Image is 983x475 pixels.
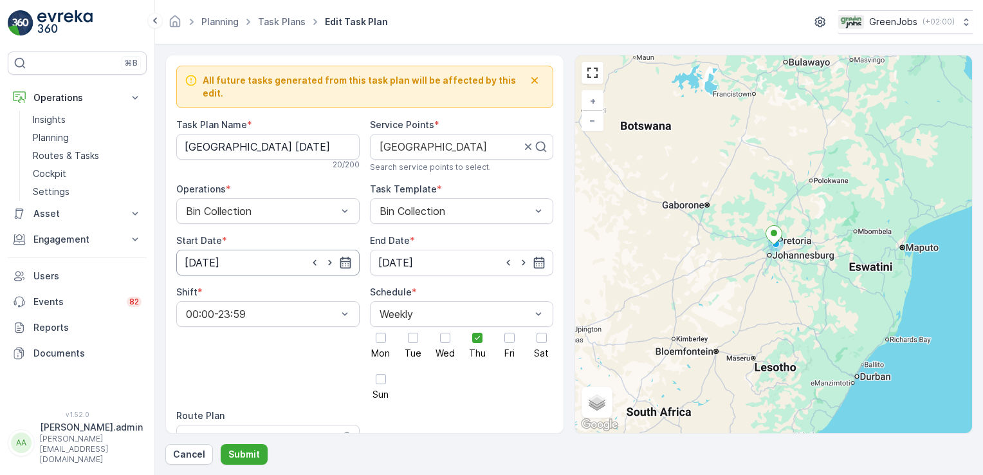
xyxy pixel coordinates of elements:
a: Users [8,263,147,289]
label: Route Plan [176,410,225,421]
label: Service Points [370,119,434,130]
span: Edit Task Plan [322,15,390,28]
span: Fri [504,349,515,358]
span: Sat [534,349,549,358]
p: Documents [33,347,142,360]
a: Settings [28,183,147,201]
a: Zoom Out [583,111,602,130]
a: View Fullscreen [583,63,602,82]
a: Open this area in Google Maps (opens a new window) [578,416,621,433]
p: Cancel [173,448,205,461]
div: AA [11,433,32,453]
span: − [589,115,596,126]
img: Green_Jobs_Logo.png [838,15,864,29]
p: 82 [129,297,139,307]
a: Cockpit [28,165,147,183]
a: Layers [583,388,611,416]
button: GreenJobs(+02:00) [838,10,973,33]
a: Documents [8,340,147,366]
span: + [590,95,596,106]
img: Google [578,416,621,433]
a: Planning [28,129,147,147]
a: Routes & Tasks [28,147,147,165]
span: Thu [469,349,486,358]
p: 20 / 200 [333,160,360,170]
img: logo [8,10,33,36]
button: Asset [8,201,147,227]
label: End Date [370,235,410,246]
span: Search service points to select. [370,162,491,172]
button: AA[PERSON_NAME].admin[PERSON_NAME][EMAIL_ADDRESS][DOMAIN_NAME] [8,421,147,465]
a: Events82 [8,289,147,315]
img: logo_light-DOdMpM7g.png [37,10,93,36]
button: Operations [8,85,147,111]
label: Task Plan Name [176,119,247,130]
a: Task Plans [258,16,306,27]
p: Events [33,295,119,308]
p: Engagement [33,233,121,246]
p: Asset [33,207,121,220]
span: Sun [372,390,389,399]
p: ⌘B [125,58,138,68]
p: Operations [33,91,121,104]
button: Submit [221,444,268,465]
input: dd/mm/yyyy [370,250,553,275]
a: Planning [201,16,239,27]
button: Cancel [165,444,213,465]
p: Routes & Tasks [33,149,99,162]
a: Insights [28,111,147,129]
a: Homepage [168,19,182,30]
span: Mon [371,349,390,358]
p: ( +02:00 ) [923,17,955,27]
label: Shift [176,286,198,297]
button: Engagement [8,227,147,252]
span: Wed [436,349,455,358]
a: Reports [8,315,147,340]
a: Zoom In [583,91,602,111]
p: Users [33,270,142,283]
p: Cockpit [33,167,66,180]
p: [PERSON_NAME][EMAIL_ADDRESS][DOMAIN_NAME] [40,434,143,465]
label: Task Template [370,183,437,194]
p: Settings [33,185,69,198]
p: Submit [228,448,260,461]
p: Reports [33,321,142,334]
span: All future tasks generated from this task plan will be affected by this edit. [203,74,524,100]
label: Schedule [370,286,412,297]
span: v 1.52.0 [8,411,147,418]
input: dd/mm/yyyy [176,250,360,275]
p: Insights [33,113,66,126]
label: Operations [176,183,226,194]
p: [PERSON_NAME].admin [40,421,143,434]
span: Tue [405,349,421,358]
p: GreenJobs [869,15,917,28]
label: Start Date [176,235,222,246]
p: Planning [33,131,69,144]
